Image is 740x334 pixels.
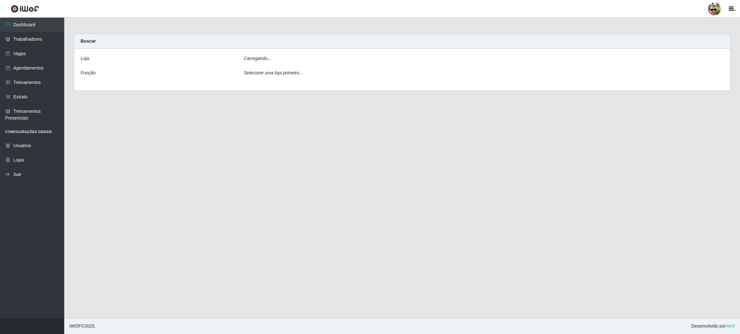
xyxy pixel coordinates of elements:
[11,5,39,13] img: CoreUI Logo
[244,56,271,61] i: Carregando...
[244,70,303,75] i: Selecione uma loja primeiro...
[726,323,735,329] a: iWof
[69,323,81,329] span: IWOF
[81,38,96,44] strong: Buscar
[81,55,89,62] label: Loja
[69,323,96,330] span: © 2025 .
[81,70,96,76] label: Função
[691,323,735,330] span: Desenvolvido por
